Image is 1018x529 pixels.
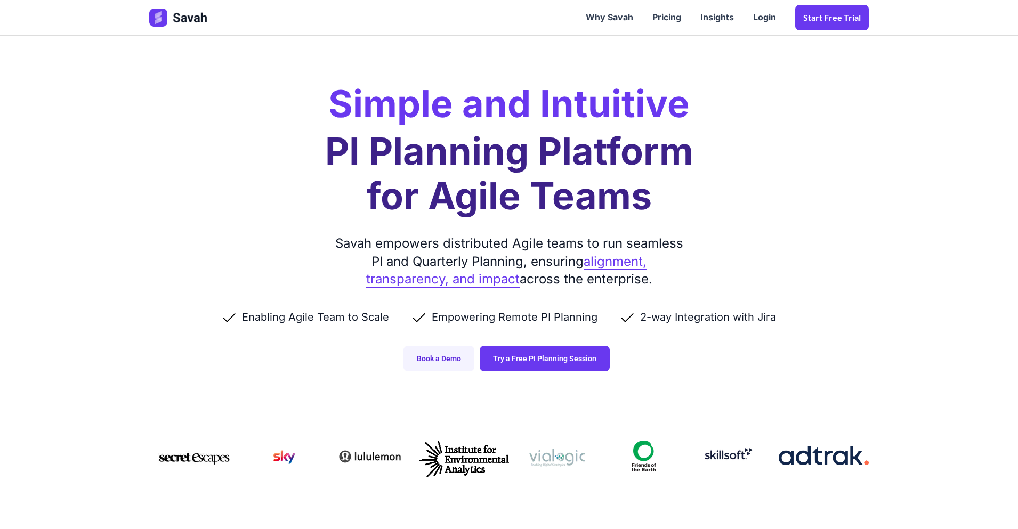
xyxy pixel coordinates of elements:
[325,129,693,218] h1: PI Planning Platform for Agile Teams
[691,1,744,34] a: Insights
[403,346,474,371] a: Book a Demo
[744,1,786,34] a: Login
[330,234,688,288] div: Savah empowers distributed Agile teams to run seamless PI and Quarterly Planning, ensuring across...
[410,310,619,324] li: Empowering Remote PI Planning
[619,310,797,324] li: 2-way Integration with Jira
[576,1,643,34] a: Why Savah
[643,1,691,34] a: Pricing
[795,5,869,30] a: Start Free trial
[328,85,690,123] h2: Simple and Intuitive
[480,346,610,371] a: Try a Free PI Planning Session
[221,310,410,324] li: Enabling Agile Team to Scale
